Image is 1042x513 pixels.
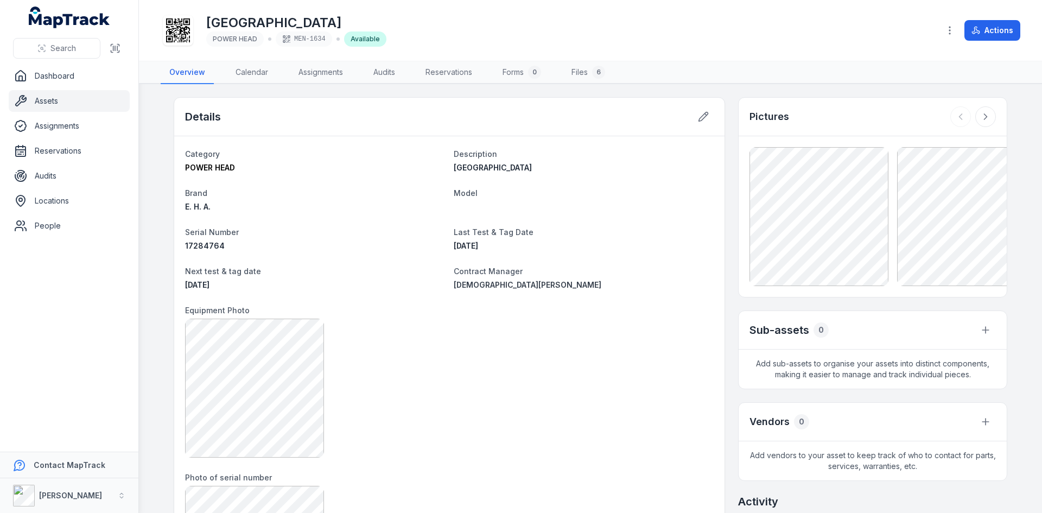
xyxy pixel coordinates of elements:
a: Files6 [563,61,614,84]
time: 2/5/2026, 11:25:00 AM [185,280,209,289]
span: Brand [185,188,207,198]
a: Locations [9,190,130,212]
div: 6 [592,66,605,79]
h2: Activity [738,494,778,509]
a: Audits [365,61,404,84]
div: MEN-1634 [276,31,332,47]
a: Assignments [9,115,130,137]
span: Search [50,43,76,54]
span: Next test & tag date [185,267,261,276]
span: 17284764 [185,241,225,250]
span: E. H. A. [185,202,211,211]
span: Photo of serial number [185,473,272,482]
h1: [GEOGRAPHIC_DATA] [206,14,386,31]
span: POWER HEAD [213,35,257,43]
span: Contract Manager [454,267,523,276]
span: POWER HEAD [185,163,235,172]
a: Reservations [9,140,130,162]
a: Reservations [417,61,481,84]
strong: [PERSON_NAME] [39,491,102,500]
div: 0 [794,414,809,429]
button: Actions [964,20,1020,41]
a: Forms0 [494,61,550,84]
span: [DATE] [454,241,478,250]
h2: Sub-assets [749,322,809,338]
span: Last Test & Tag Date [454,227,533,237]
a: People [9,215,130,237]
a: Assets [9,90,130,112]
h3: Vendors [749,414,790,429]
h3: Pictures [749,109,789,124]
span: [GEOGRAPHIC_DATA] [454,163,532,172]
div: 0 [528,66,541,79]
div: 0 [814,322,829,338]
a: Overview [161,61,214,84]
span: Category [185,149,220,159]
h2: Details [185,109,221,124]
a: Audits [9,165,130,187]
div: Available [344,31,386,47]
time: 8/5/2025, 10:25:00 AM [454,241,478,250]
span: Serial Number [185,227,239,237]
span: Add vendors to your asset to keep track of who to contact for parts, services, warranties, etc. [739,441,1007,480]
strong: Contact MapTrack [34,460,105,470]
button: Search [13,38,100,59]
a: [DEMOGRAPHIC_DATA][PERSON_NAME] [454,280,714,290]
span: Add sub-assets to organise your assets into distinct components, making it easier to manage and t... [739,350,1007,389]
span: Model [454,188,478,198]
a: Calendar [227,61,277,84]
a: Dashboard [9,65,130,87]
span: Equipment Photo [185,306,250,315]
a: Assignments [290,61,352,84]
span: [DATE] [185,280,209,289]
a: MapTrack [29,7,110,28]
span: Description [454,149,497,159]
